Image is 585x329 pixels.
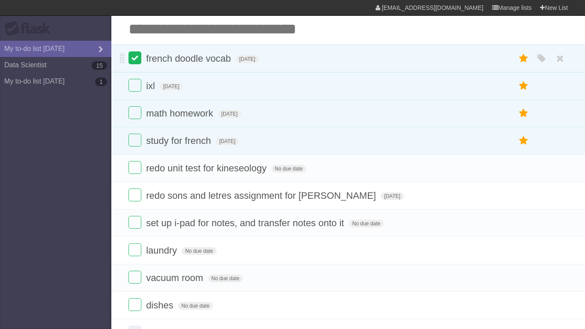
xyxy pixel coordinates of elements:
span: study for french [146,135,213,146]
b: 15 [92,61,107,70]
span: No due date [178,302,213,310]
span: No due date [272,165,306,173]
span: [DATE] [381,192,404,200]
span: french doodle vocab [146,53,233,64]
div: Flask [4,21,56,36]
span: [DATE] [160,83,183,90]
span: No due date [208,275,243,282]
label: Done [128,216,141,229]
label: Done [128,298,141,311]
span: No due date [182,247,216,255]
label: Done [128,79,141,92]
span: [DATE] [236,55,259,63]
label: Done [128,161,141,174]
span: math homework [146,108,215,119]
span: vacuum room [146,272,205,283]
label: Done [128,271,141,284]
span: [DATE] [218,110,241,118]
label: Done [128,106,141,119]
span: redo unit test for kineseology [146,163,269,173]
span: No due date [349,220,384,227]
label: Star task [516,79,532,93]
span: [DATE] [216,138,239,145]
b: 1 [95,78,107,86]
label: Star task [516,51,532,66]
label: Done [128,134,141,147]
span: redo sons and letres assignment for [PERSON_NAME] [146,190,378,201]
label: Star task [516,134,532,148]
span: laundry [146,245,179,256]
label: Star task [516,106,532,120]
label: Done [128,51,141,64]
span: ixl [146,81,157,91]
span: dishes [146,300,176,311]
span: set up i-pad for notes, and transfer notes onto it [146,218,346,228]
label: Done [128,243,141,256]
label: Done [128,188,141,201]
